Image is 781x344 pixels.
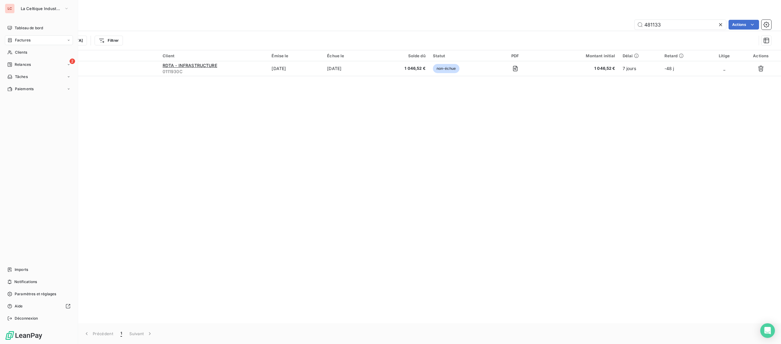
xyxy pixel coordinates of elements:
[635,20,726,30] input: Rechercher
[15,291,56,297] span: Paramètres et réglages
[95,36,123,45] button: Filtrer
[5,4,15,13] div: LC
[323,61,380,76] td: [DATE]
[729,20,759,30] button: Actions
[327,53,376,58] div: Échue le
[664,53,704,58] div: Retard
[163,69,265,75] span: 0111930C
[15,303,23,309] span: Aide
[117,327,126,340] button: 1
[5,331,43,340] img: Logo LeanPay
[5,301,73,311] a: Aide
[545,66,615,72] span: 1 046,52 €
[545,53,615,58] div: Montant initial
[15,62,31,67] span: Relances
[723,66,725,71] span: _
[15,267,28,272] span: Imports
[268,61,323,76] td: [DATE]
[383,53,426,58] div: Solde dû
[163,53,265,58] div: Client
[14,279,37,285] span: Notifications
[15,74,28,80] span: Tâches
[433,53,485,58] div: Statut
[15,37,31,43] span: Factures
[15,25,43,31] span: Tableau de bord
[163,63,217,68] span: RDTA - INFRASTRUCTURE
[493,53,538,58] div: PDF
[744,53,777,58] div: Actions
[272,53,320,58] div: Émise le
[15,50,27,55] span: Clients
[21,6,62,11] span: La Celtique Industrielle
[80,327,117,340] button: Précédent
[121,331,122,337] span: 1
[383,66,426,72] span: 1 046,52 €
[711,53,737,58] div: Litige
[15,316,38,321] span: Déconnexion
[70,59,75,64] span: 2
[15,86,34,92] span: Paiements
[664,66,674,71] span: -48 j
[760,323,775,338] div: Open Intercom Messenger
[126,327,157,340] button: Suivant
[623,53,657,58] div: Délai
[433,64,459,73] span: non-échue
[619,61,661,76] td: 7 jours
